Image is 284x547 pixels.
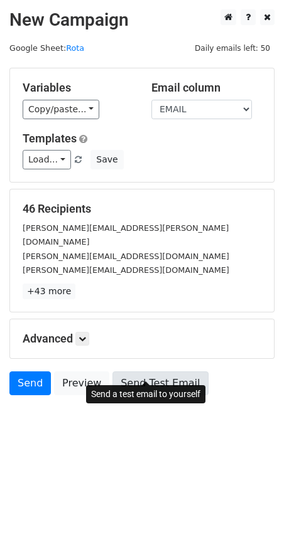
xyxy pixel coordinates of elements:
[9,371,51,395] a: Send
[23,150,71,169] a: Load...
[90,150,123,169] button: Save
[9,43,84,53] small: Google Sheet:
[190,41,275,55] span: Daily emails left: 50
[23,252,229,261] small: [PERSON_NAME][EMAIL_ADDRESS][DOMAIN_NAME]
[23,265,229,275] small: [PERSON_NAME][EMAIL_ADDRESS][DOMAIN_NAME]
[221,487,284,547] iframe: Chat Widget
[23,132,77,145] a: Templates
[23,332,261,346] h5: Advanced
[54,371,109,395] a: Preview
[23,100,99,119] a: Copy/paste...
[112,371,208,395] a: Send Test Email
[66,43,84,53] a: Rota
[23,202,261,216] h5: 46 Recipients
[86,385,205,403] div: Send a test email to yourself
[23,223,229,247] small: [PERSON_NAME][EMAIL_ADDRESS][PERSON_NAME][DOMAIN_NAME]
[9,9,275,31] h2: New Campaign
[190,43,275,53] a: Daily emails left: 50
[151,81,261,95] h5: Email column
[23,81,133,95] h5: Variables
[23,284,75,299] a: +43 more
